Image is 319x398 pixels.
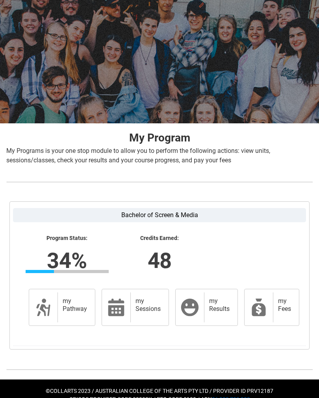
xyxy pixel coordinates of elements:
[6,147,270,164] span: My Programs is your one stop module to allow you to perform the following actions: view units, se...
[6,367,313,372] img: REDU_GREY_LINE
[89,244,230,277] lightning-formatted-number: 48
[6,179,313,184] img: REDU_GREY_LINE
[29,289,95,326] a: my Pathway
[26,235,109,242] lightning-formatted-text: Program Status:
[135,297,161,313] h2: my Sessions
[249,298,268,317] span: My Payments
[209,297,230,313] h2: my Results
[244,289,299,326] a: my Fees
[129,131,190,144] strong: My Program
[63,297,87,313] h2: my Pathway
[118,235,201,242] lightning-formatted-text: Credits Earned:
[175,289,238,326] a: my Results
[26,270,109,273] div: Progress Bar
[102,289,169,326] a: my Sessions
[13,208,306,222] label: Bachelor of Screen & Media
[34,298,53,317] span: Description of icon when needed
[278,297,291,313] h2: my Fees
